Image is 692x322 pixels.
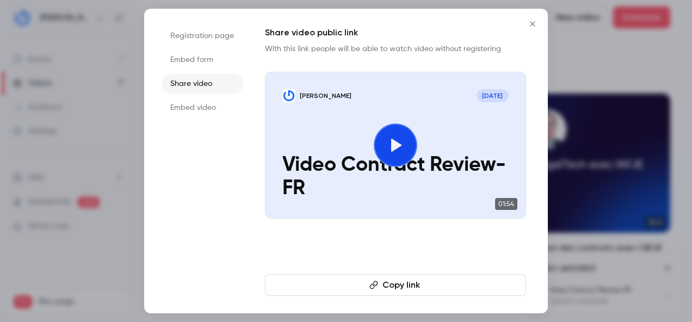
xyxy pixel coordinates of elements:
a: Video Contract Review-FR[PERSON_NAME][DATE]Video Contract Review-FR01:54 [265,72,526,219]
h1: Share video public link [265,26,526,39]
li: Share video [162,74,243,94]
button: Copy link [265,274,526,296]
li: Registration page [162,26,243,46]
p: With this link people will be able to watch video without registering [265,44,526,54]
span: 01:54 [495,198,517,210]
li: Embed form [162,50,243,70]
li: Embed video [162,98,243,117]
button: Close [522,13,543,35]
